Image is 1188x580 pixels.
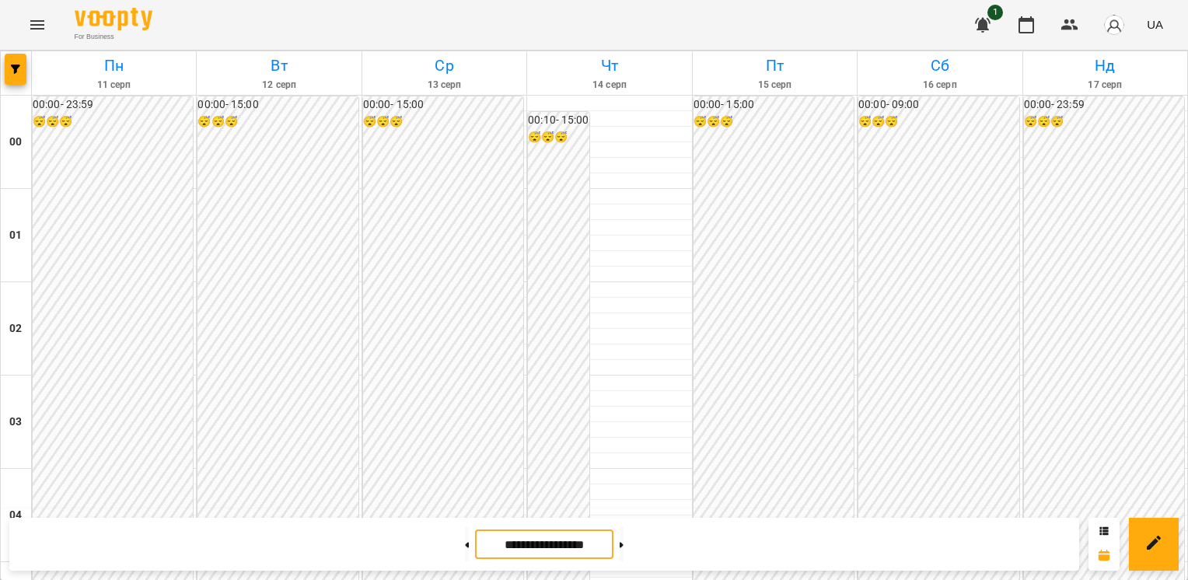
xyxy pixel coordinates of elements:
[1026,54,1185,78] h6: Нд
[9,507,22,524] h6: 04
[75,32,152,42] span: For Business
[9,414,22,431] h6: 03
[19,6,56,44] button: Menu
[199,78,358,93] h6: 12 серп
[75,8,152,30] img: Voopty Logo
[33,114,193,131] h6: 😴😴😴
[695,78,854,93] h6: 15 серп
[529,54,689,78] h6: Чт
[9,134,22,151] h6: 00
[34,54,194,78] h6: Пн
[528,112,589,129] h6: 00:10 - 15:00
[197,96,358,114] h6: 00:00 - 15:00
[529,78,689,93] h6: 14 серп
[1026,78,1185,93] h6: 17 серп
[9,227,22,244] h6: 01
[199,54,358,78] h6: Вт
[33,96,193,114] h6: 00:00 - 23:59
[363,114,523,131] h6: 😴😴😴
[365,78,524,93] h6: 13 серп
[858,114,1019,131] h6: 😴😴😴
[694,114,854,131] h6: 😴😴😴
[9,320,22,337] h6: 02
[1147,16,1163,33] span: UA
[860,54,1019,78] h6: Сб
[528,129,589,146] h6: 😴😴😴
[987,5,1003,20] span: 1
[694,96,854,114] h6: 00:00 - 15:00
[858,96,1019,114] h6: 00:00 - 09:00
[1024,96,1184,114] h6: 00:00 - 23:59
[365,54,524,78] h6: Ср
[34,78,194,93] h6: 11 серп
[1103,14,1125,36] img: avatar_s.png
[1024,114,1184,131] h6: 😴😴😴
[197,114,358,131] h6: 😴😴😴
[695,54,854,78] h6: Пт
[1141,10,1169,39] button: UA
[860,78,1019,93] h6: 16 серп
[363,96,523,114] h6: 00:00 - 15:00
